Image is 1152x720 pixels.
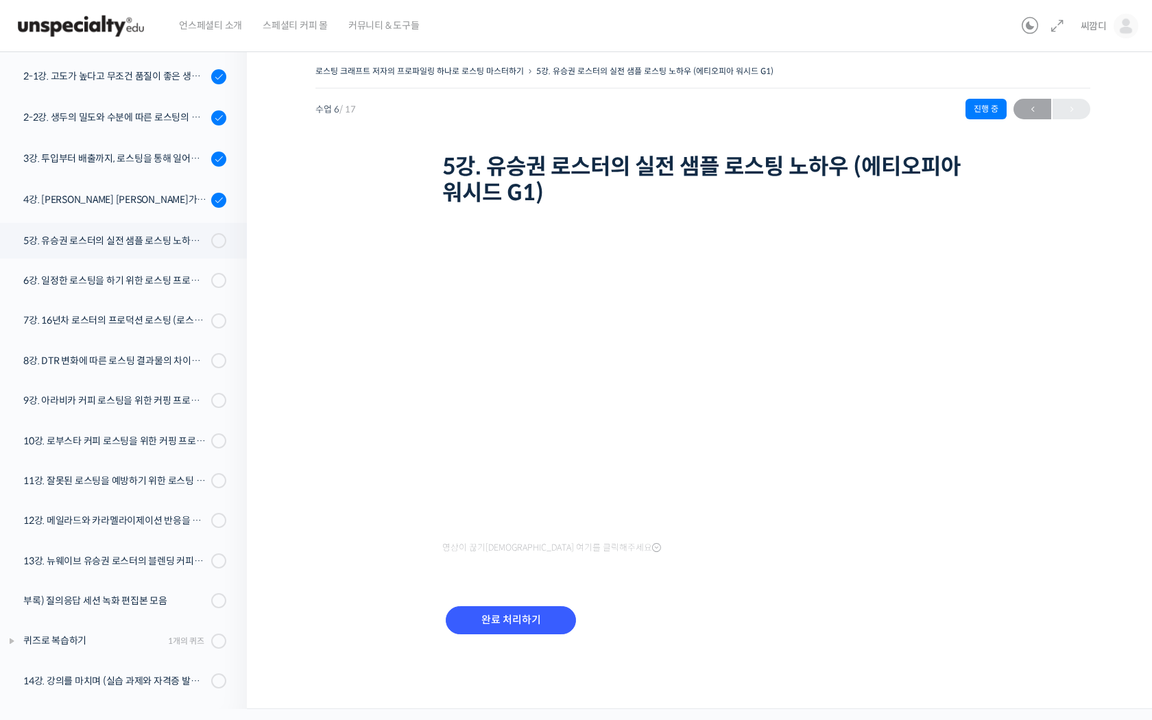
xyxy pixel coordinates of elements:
[23,273,207,288] div: 6강. 일정한 로스팅을 하기 위한 로스팅 프로파일링 노하우
[23,593,207,608] div: 부록) 질의응답 세션 녹화 편집본 모음
[23,473,207,488] div: 11강. 잘못된 로스팅을 예방하기 위한 로스팅 디팩트 파헤치기 (언더, 칩핑, 베이크, 스코칭)
[168,634,204,647] div: 1개의 퀴즈
[965,99,1007,119] div: 진행 중
[23,313,207,328] div: 7강. 16년차 로스터의 프로덕션 로스팅 (로스팅 포인트별 브루잉, 에스프레소 로스팅 노하우)
[315,105,356,114] span: 수업 6
[23,192,207,207] div: 4강. [PERSON_NAME] [PERSON_NAME]가 [PERSON_NAME]하는 로스팅 머신의 관리 및 세팅 방법 - 프로밧, 기센
[91,435,177,469] a: 대화
[23,69,207,84] div: 2-1강. 고도가 높다고 무조건 품질이 좋은 생두가 아닌 이유 (로스팅을 위한 생두 이론 Part 1)
[212,455,228,466] span: 설정
[23,673,207,688] div: 14강. 강의를 마치며 (실습 과제와 자격증 발급 안내)
[4,435,91,469] a: 홈
[23,433,207,448] div: 10강. 로부스타 커피 로스팅을 위한 커핑 프로토콜과 샘플 로스팅
[23,110,207,125] div: 2-2강. 생두의 밀도와 수분에 따른 로스팅의 변화 (로스팅을 위한 생두 이론 Part 2)
[23,513,207,528] div: 12강. 메일라드와 카라멜라이제이션 반응을 알아보고 실전 로스팅에 적용하기
[177,435,263,469] a: 설정
[339,104,356,115] span: / 17
[23,353,207,368] div: 8강. DTR 변화에 따른 로스팅 결과물의 차이를 알아보고 실전에 적용하자
[315,66,524,76] a: 로스팅 크래프트 저자의 프로파일링 하나로 로스팅 마스터하기
[23,393,207,408] div: 9강. 아라비카 커피 로스팅을 위한 커핑 프로토콜과 샘플 로스팅
[1081,20,1107,32] span: 씨깜디
[23,553,207,568] div: 13강. 뉴웨이브 유승권 로스터의 블렌딩 커피를 디자인 노하우
[442,154,963,206] h1: 5강. 유승권 로스터의 실전 샘플 로스팅 노하우 (에티오피아 워시드 G1)
[442,542,661,553] span: 영상이 끊기[DEMOGRAPHIC_DATA] 여기를 클릭해주세요
[125,456,142,467] span: 대화
[1013,100,1051,119] span: ←
[536,66,773,76] a: 5강. 유승권 로스터의 실전 샘플 로스팅 노하우 (에티오피아 워시드 G1)
[446,606,576,634] input: 완료 처리하기
[23,233,207,248] div: 5강. 유승권 로스터의 실전 샘플 로스팅 노하우 (에티오피아 워시드 G1)
[23,633,164,648] div: 퀴즈로 복습하기
[23,151,207,166] div: 3강. 투입부터 배출까지, 로스팅을 통해 일어나는 화학적 변화를 알아야 로스팅이 보인다
[1013,99,1051,119] a: ←이전
[43,455,51,466] span: 홈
